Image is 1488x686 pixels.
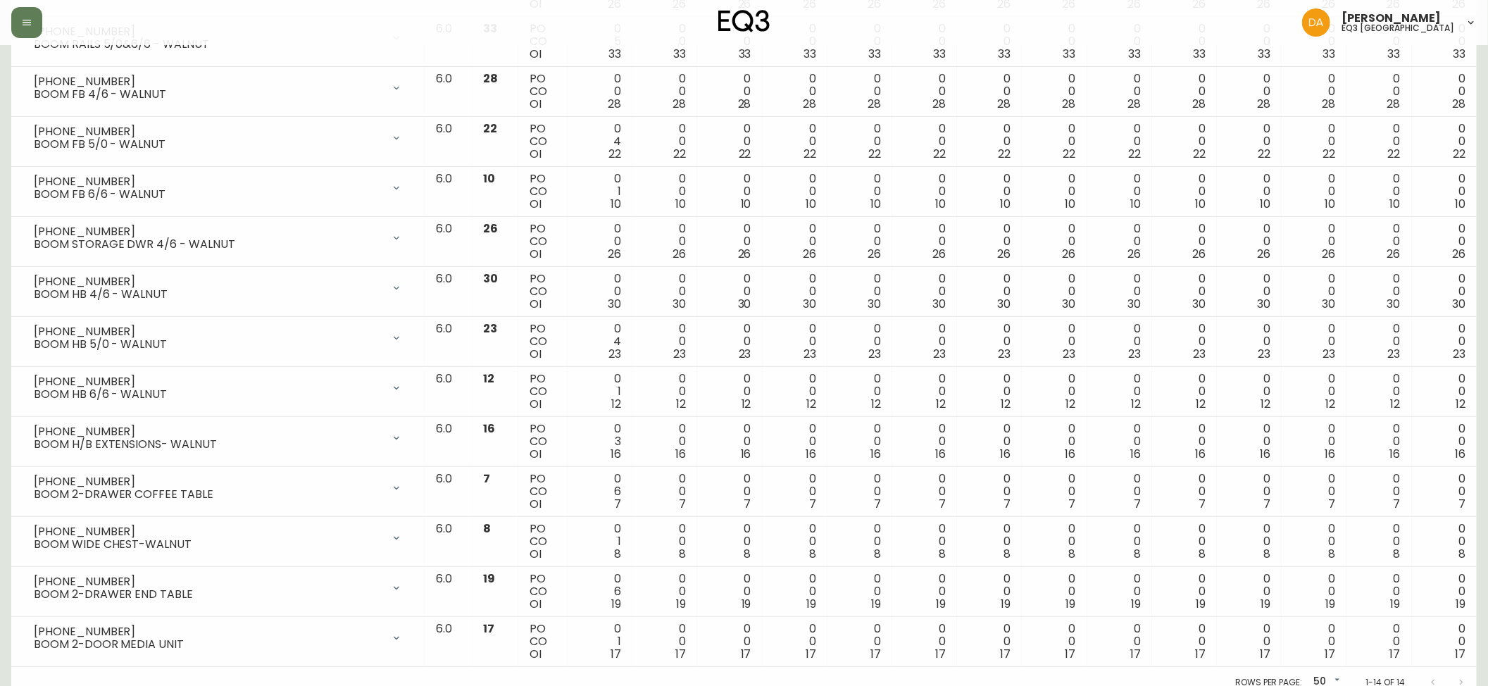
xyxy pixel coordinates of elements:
span: 26 [1387,246,1401,262]
span: 26 [608,246,621,262]
div: 0 0 [1099,123,1141,161]
span: 26 [1192,246,1206,262]
span: 33 [868,46,881,62]
div: 0 0 [579,73,621,111]
div: [PHONE_NUMBER]BOOM H/B EXTENSIONS- WALNUT [23,423,413,454]
div: 0 0 [904,223,946,261]
div: 0 0 [968,123,1011,161]
span: 33 [1453,46,1465,62]
div: 0 0 [644,73,686,111]
div: [PHONE_NUMBER]BOOM HB 5/0 - WALNUT [23,323,413,354]
div: PO CO [530,373,556,411]
div: 0 0 [839,423,881,461]
div: [PHONE_NUMBER] [34,375,382,388]
div: 0 0 [1163,73,1206,111]
span: 23 [1388,346,1401,362]
span: [PERSON_NAME] [1342,13,1441,24]
div: BOOM HB 6/6 - WALNUT [34,388,382,401]
div: 0 0 [644,373,686,411]
span: 10 [806,196,816,212]
div: 0 0 [904,173,946,211]
div: PO CO [530,23,556,61]
span: 30 [1192,296,1206,312]
span: 23 [739,346,751,362]
div: 0 0 [708,323,751,361]
span: 12 [1391,396,1401,412]
div: PO CO [530,73,556,111]
span: 33 [999,46,1011,62]
div: 0 0 [644,223,686,261]
div: [PHONE_NUMBER] [34,425,382,438]
div: 0 0 [1293,123,1335,161]
div: 0 0 [708,373,751,411]
div: 0 0 [708,223,751,261]
span: 23 [1128,346,1141,362]
div: 0 0 [708,123,751,161]
div: [PHONE_NUMBER] [34,275,382,288]
div: 0 0 [904,323,946,361]
div: 0 0 [1423,173,1465,211]
div: BOOM STORAGE DWR 4/6 - WALNUT [34,238,382,251]
span: 23 [933,346,946,362]
div: BOOM 2-DOOR MEDIA UNIT [34,638,382,651]
span: 23 [1063,346,1076,362]
div: 0 0 [1163,223,1206,261]
div: 0 0 [774,223,816,261]
span: 33 [933,46,946,62]
span: 12 [1001,396,1011,412]
div: 0 0 [1163,373,1206,411]
div: 0 0 [1423,123,1465,161]
div: 0 0 [708,273,751,311]
span: 26 [998,246,1011,262]
span: 26 [1063,246,1076,262]
div: 0 0 [1293,73,1335,111]
div: 0 0 [1099,273,1141,311]
span: 30 [803,296,816,312]
span: 30 [1387,296,1401,312]
span: 28 [738,96,751,112]
div: BOOM 2-DRAWER END TABLE [34,588,382,601]
div: 0 0 [1358,373,1400,411]
span: 12 [1196,396,1206,412]
div: 0 0 [1099,73,1141,111]
span: 10 [1390,196,1401,212]
div: [PHONE_NUMBER]BOOM HB 6/6 - WALNUT [23,373,413,404]
span: 28 [1192,96,1206,112]
span: 28 [1127,96,1141,112]
div: 0 0 [1358,273,1400,311]
span: 22 [804,146,816,162]
div: [PHONE_NUMBER]BOOM STORAGE DWR 4/6 - WALNUT [23,223,413,254]
span: 33 [1128,46,1141,62]
div: BOOM RAILS 5/0&6/6 - WALNUT [34,38,382,51]
div: 0 0 [1033,223,1075,261]
div: 0 0 [968,173,1011,211]
div: 0 0 [644,273,686,311]
div: BOOM FB 4/6 - WALNUT [34,88,382,101]
div: 0 0 [904,273,946,311]
div: 0 0 [1163,123,1206,161]
div: 0 0 [774,173,816,211]
div: [PHONE_NUMBER] [34,575,382,588]
span: 12 [936,396,946,412]
span: 26 [1323,246,1336,262]
span: 33 [673,46,686,62]
div: 0 0 [708,173,751,211]
span: 22 [673,146,686,162]
div: 0 0 [968,423,1011,461]
span: 26 [673,246,686,262]
span: 10 [741,196,751,212]
span: 33 [1258,46,1270,62]
div: BOOM HB 5/0 - WALNUT [34,338,382,351]
div: 0 4 [579,323,621,361]
span: 23 [1193,346,1206,362]
div: 0 0 [1293,273,1335,311]
div: 0 0 [774,123,816,161]
span: 10 [1001,196,1011,212]
div: [PHONE_NUMBER]BOOM FB 4/6 - WALNUT [23,73,413,104]
span: 12 [742,396,751,412]
div: 0 0 [1163,423,1206,461]
span: 30 [998,296,1011,312]
div: 0 1 [579,373,621,411]
div: [PHONE_NUMBER] [34,525,382,538]
td: 6.0 [425,67,473,117]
